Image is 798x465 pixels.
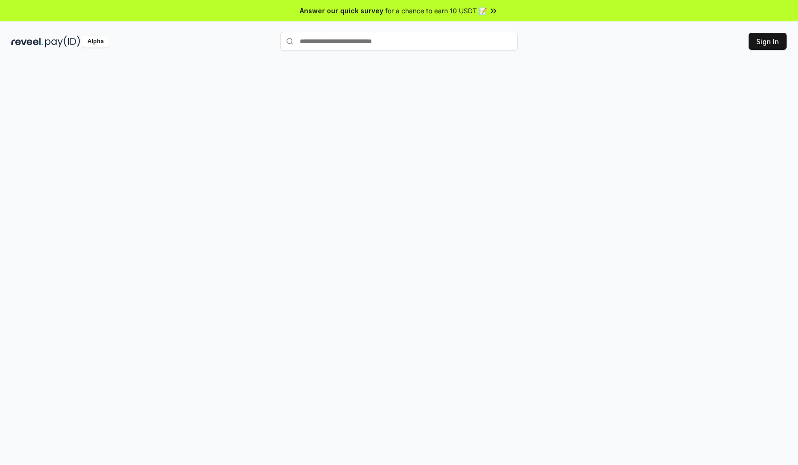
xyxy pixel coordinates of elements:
[300,6,383,16] span: Answer our quick survey
[45,36,80,47] img: pay_id
[11,36,43,47] img: reveel_dark
[82,36,109,47] div: Alpha
[749,33,787,50] button: Sign In
[385,6,487,16] span: for a chance to earn 10 USDT 📝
